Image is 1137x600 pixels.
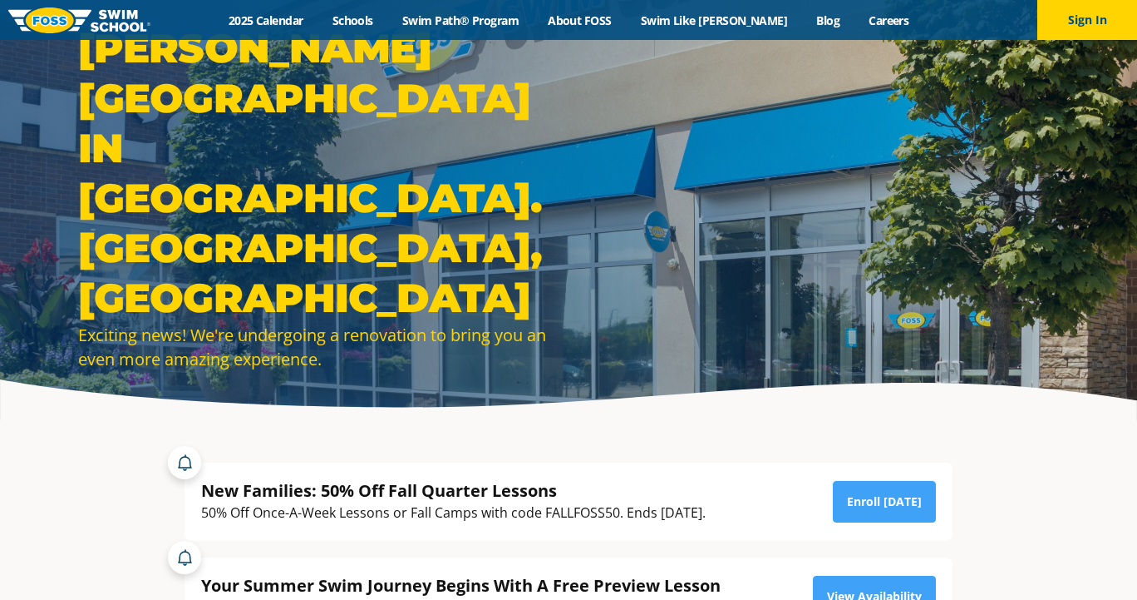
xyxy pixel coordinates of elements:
img: FOSS Swim School Logo [8,7,150,33]
a: Enroll [DATE] [833,481,936,523]
a: 2025 Calendar [214,12,317,28]
a: About FOSS [534,12,627,28]
a: Careers [854,12,923,28]
div: Exciting news! We're undergoing a renovation to bring you an even more amazing experience. [78,323,560,371]
a: Swim Path® Program [387,12,533,28]
a: Blog [802,12,854,28]
div: New Families: 50% Off Fall Quarter Lessons [201,479,706,502]
a: Swim Like [PERSON_NAME] [626,12,802,28]
h1: [PERSON_NAME][GEOGRAPHIC_DATA] IN [GEOGRAPHIC_DATA]. [GEOGRAPHIC_DATA], [GEOGRAPHIC_DATA] [78,23,560,323]
div: Your Summer Swim Journey Begins With A Free Preview Lesson [201,574,759,597]
div: 50% Off Once-A-Week Lessons or Fall Camps with code FALLFOSS50. Ends [DATE]. [201,502,706,524]
a: Schools [317,12,387,28]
